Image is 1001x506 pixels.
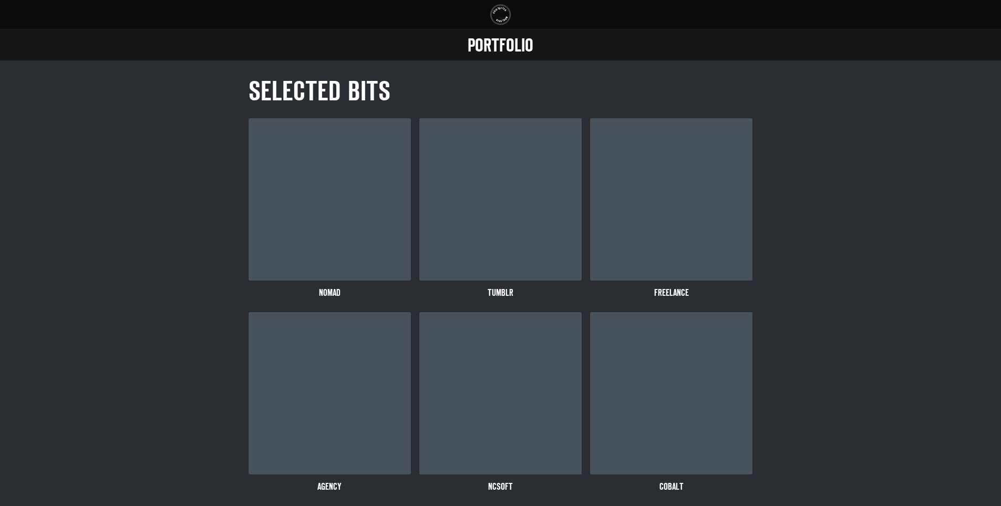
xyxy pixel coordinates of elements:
span: Portfolio [468,38,533,55]
h1: Selected bits [249,77,753,108]
a: Nomad [249,118,411,296]
tspan: K [492,12,496,14]
tspan: T [502,19,504,23]
tspan: H [495,18,499,22]
tspan: F [502,7,503,9]
tspan: D [498,19,501,23]
tspan: S [500,19,503,23]
tspan: R [493,11,496,13]
a: Freelance [590,118,752,296]
tspan: I [494,9,497,12]
tspan: M [505,16,509,20]
a: Cobalt [590,312,752,490]
tspan: T [497,7,499,11]
a: NCsoft [419,312,582,490]
tspan: S [496,8,498,11]
tspan: R [503,18,505,22]
tspan: E [497,19,500,23]
tspan: F [501,7,502,9]
tspan: R [504,8,507,11]
tspan: E [503,8,505,11]
a: Agency [249,312,411,490]
a: Tumblr [419,118,582,296]
tspan: O [499,7,500,9]
tspan: O [504,17,507,20]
